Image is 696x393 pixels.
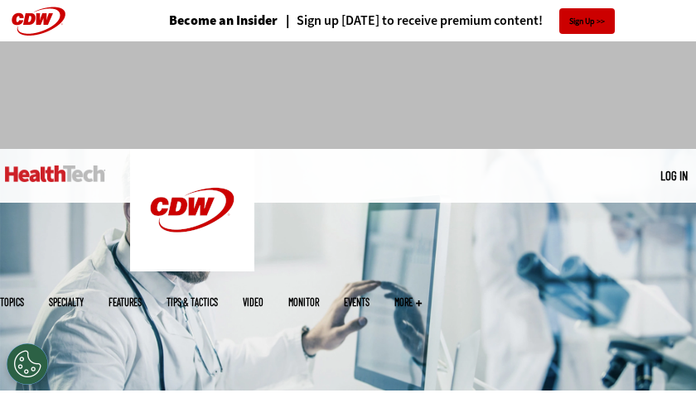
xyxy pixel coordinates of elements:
[169,14,278,27] a: Become an Insider
[344,297,370,307] a: Events
[243,297,263,307] a: Video
[167,297,218,307] a: Tips & Tactics
[49,297,84,307] span: Specialty
[130,149,254,271] img: Home
[660,167,688,185] div: User menu
[109,297,142,307] a: Features
[130,258,254,276] a: CDW
[5,165,105,182] img: Home
[7,343,48,385] div: Cookies Settings
[7,343,48,385] button: Open Preferences
[559,8,615,34] a: Sign Up
[288,297,319,307] a: MonITor
[278,14,543,27] a: Sign up [DATE] to receive premium content!
[660,168,688,183] a: Log in
[46,58,650,132] iframe: advertisement
[394,297,422,307] span: More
